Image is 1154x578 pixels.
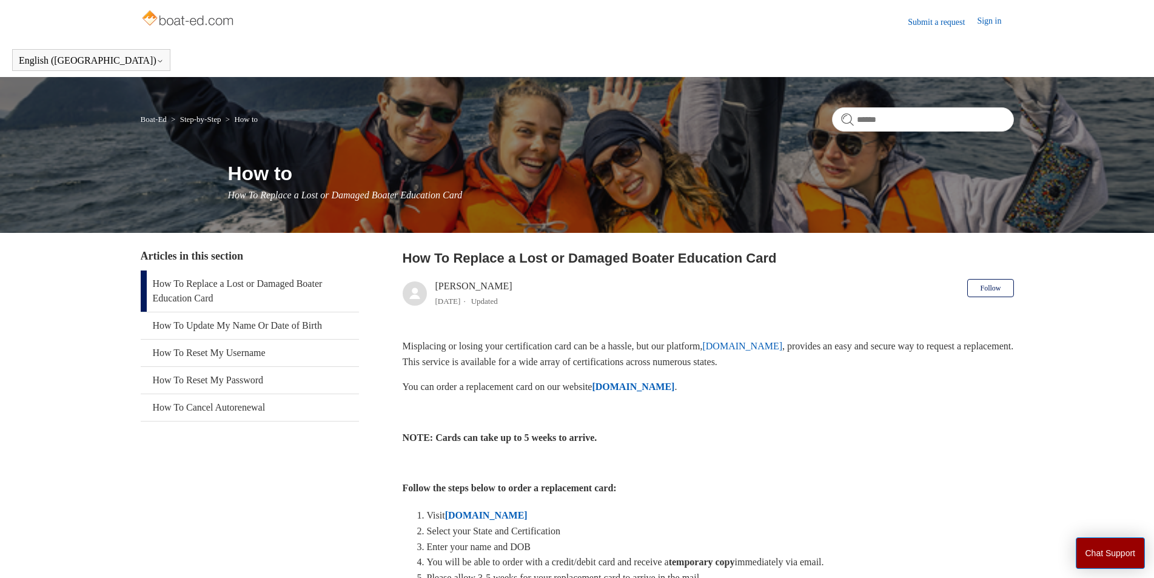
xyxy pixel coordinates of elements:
a: Sign in [977,15,1013,29]
span: How To Replace a Lost or Damaged Boater Education Card [228,190,463,200]
a: How To Cancel Autorenewal [141,394,359,421]
img: Boat-Ed Help Center home page [141,7,237,32]
button: English ([GEOGRAPHIC_DATA]) [19,55,164,66]
div: [PERSON_NAME] [435,279,512,308]
li: How to [223,115,258,124]
a: [DOMAIN_NAME] [592,381,674,392]
a: Step-by-Step [180,115,221,124]
strong: NOTE: Cards can take up to 5 weeks to arrive. [403,432,597,443]
a: Boat-Ed [141,115,167,124]
button: Follow Article [967,279,1013,297]
span: Select your State and Certification [427,526,560,536]
a: [DOMAIN_NAME] [702,341,782,351]
li: Step-by-Step [169,115,223,124]
span: Enter your name and DOB [427,542,531,552]
span: You can order a replacement card on our website [403,381,592,392]
a: [DOMAIN_NAME] [445,510,528,520]
time: 04/08/2025, 12:48 [435,297,461,306]
li: Updated [471,297,498,306]
h1: How to [228,159,1014,188]
a: How to [234,115,258,124]
p: Misplacing or losing your certification card can be a hassle, but our platform, , provides an eas... [403,338,1014,369]
a: How To Reset My Password [141,367,359,394]
span: . [674,381,677,392]
span: You will be able to order with a credit/debit card and receive a immediately via email. [427,557,824,567]
a: How To Reset My Username [141,340,359,366]
a: Submit a request [908,16,977,29]
strong: Follow the steps below to order a replacement card: [403,483,617,493]
span: Visit [427,510,445,520]
li: Boat-Ed [141,115,169,124]
span: Articles in this section [141,250,243,262]
h2: How To Replace a Lost or Damaged Boater Education Card [403,248,1014,268]
a: How To Update My Name Or Date of Birth [141,312,359,339]
input: Search [832,107,1014,132]
button: Chat Support [1076,537,1146,569]
a: How To Replace a Lost or Damaged Boater Education Card [141,271,359,312]
strong: temporary copy [669,557,735,567]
